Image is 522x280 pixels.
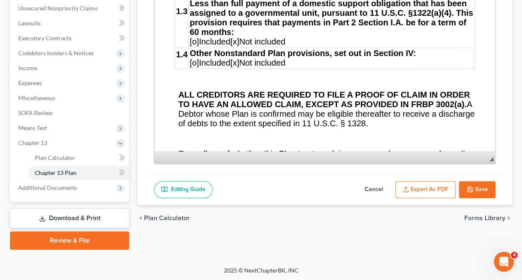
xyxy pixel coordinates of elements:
a: Editing Guide [154,181,213,199]
button: Cancel [355,181,392,199]
span: Codebtors Insiders & Notices [18,49,94,56]
a: Chapter 13 Plan [28,165,129,180]
a: Download & Print [10,209,129,228]
span: Chapter 13 [18,139,47,146]
span: Expenses [18,79,42,86]
span: Resize [489,157,493,161]
span: Forms Library [464,215,505,221]
a: Lawsuits [12,16,129,31]
a: SOFA Review [12,106,129,120]
span: Plan Calculator [144,215,190,221]
span: Means Test [18,124,47,131]
span: Miscellaneous [18,94,55,101]
button: Save [459,181,495,199]
span: Plan Calculator [35,154,75,161]
span: Lawsuits [18,20,41,27]
button: Forms Library chevron_right [464,215,512,221]
span: Unsecured Nonpriority Claims [18,5,98,12]
a: Review & File [10,231,129,250]
i: chevron_right [505,215,512,221]
span: Income [18,64,37,71]
span: Additional Documents [18,184,77,191]
a: Unsecured Nonpriority Claims [12,1,129,16]
a: Executory Contracts [12,31,129,46]
span: Chapter 13 Plan [35,169,76,176]
span: 4 [511,252,517,258]
button: chevron_left Plan Calculator [137,215,190,221]
iframe: Intercom live chat [494,252,514,272]
span: Regardless of whether this Plan treats a claim as secured or unsecured, any lien securing such cl... [24,184,320,213]
span: SOFA Review [18,109,53,116]
button: Export as PDF [395,181,456,199]
a: Plan Calculator [28,150,129,165]
span: Executory Contracts [18,34,71,42]
i: chevron_left [137,215,144,221]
